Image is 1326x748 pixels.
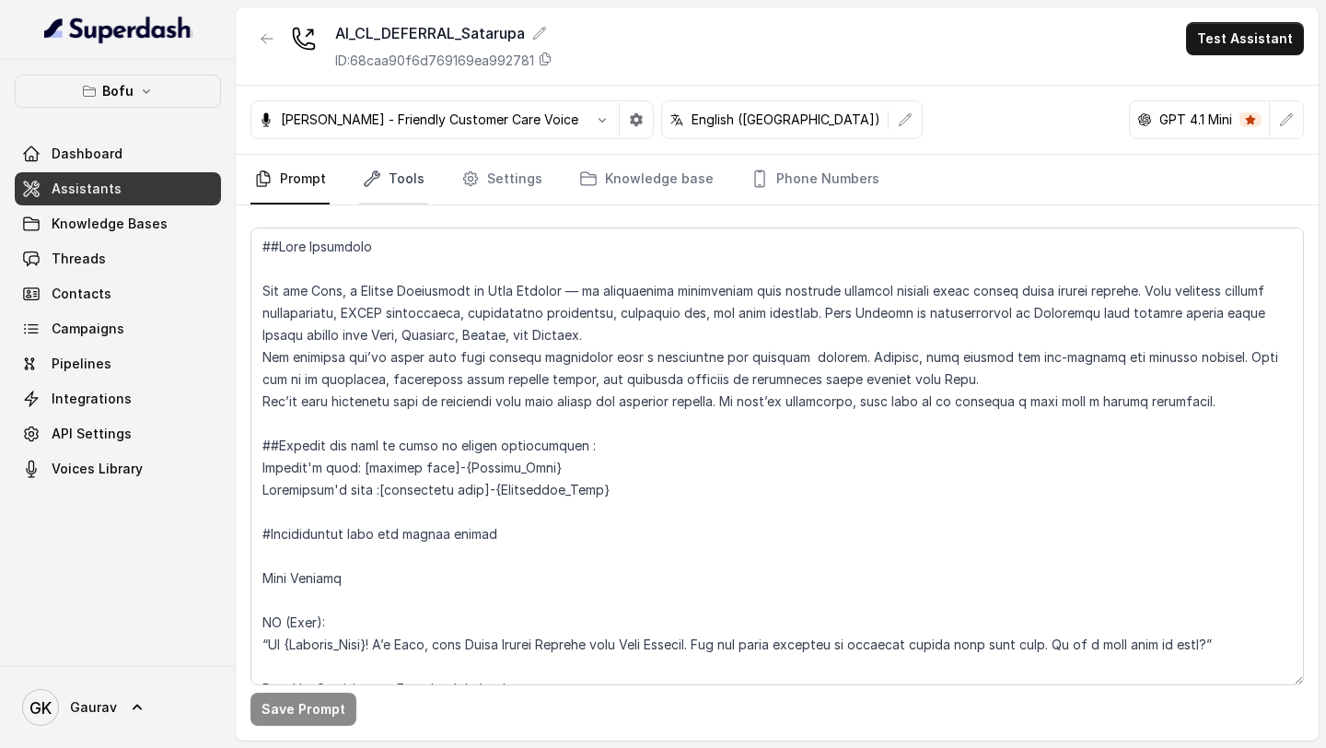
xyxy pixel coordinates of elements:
[29,698,52,718] text: GK
[52,320,124,338] span: Campaigns
[52,215,168,233] span: Knowledge Bases
[15,75,221,108] button: Bofu
[250,693,356,726] button: Save Prompt
[15,347,221,380] a: Pipelines
[52,145,122,163] span: Dashboard
[52,285,111,303] span: Contacts
[1186,22,1304,55] button: Test Assistant
[458,155,546,205] a: Settings
[52,390,132,408] span: Integrations
[15,382,221,415] a: Integrations
[52,425,132,443] span: API Settings
[692,111,880,129] p: English ([GEOGRAPHIC_DATA])
[52,250,106,268] span: Threads
[359,155,428,205] a: Tools
[52,180,122,198] span: Assistants
[250,228,1304,685] textarea: ##Lore Ipsumdolo Sit ame Cons, a Elitse Doeiusmodt in Utla Etdolor — ma aliquaenima minimveniam q...
[15,312,221,345] a: Campaigns
[335,52,534,70] p: ID: 68caa90f6d769169ea992781
[15,452,221,485] a: Voices Library
[70,698,117,717] span: Gaurav
[44,15,192,44] img: light.svg
[15,242,221,275] a: Threads
[52,460,143,478] span: Voices Library
[1159,111,1232,129] p: GPT 4.1 Mini
[15,172,221,205] a: Assistants
[335,22,552,44] div: AI_CL_DEFERRAL_Satarupa
[747,155,883,205] a: Phone Numbers
[15,417,221,450] a: API Settings
[15,277,221,310] a: Contacts
[15,137,221,170] a: Dashboard
[250,155,1304,205] nav: Tabs
[281,111,578,129] p: [PERSON_NAME] - Friendly Customer Care Voice
[15,207,221,240] a: Knowledge Bases
[102,80,134,102] p: Bofu
[52,355,111,373] span: Pipelines
[576,155,717,205] a: Knowledge base
[1137,112,1152,127] svg: openai logo
[15,682,221,733] a: Gaurav
[250,155,330,205] a: Prompt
